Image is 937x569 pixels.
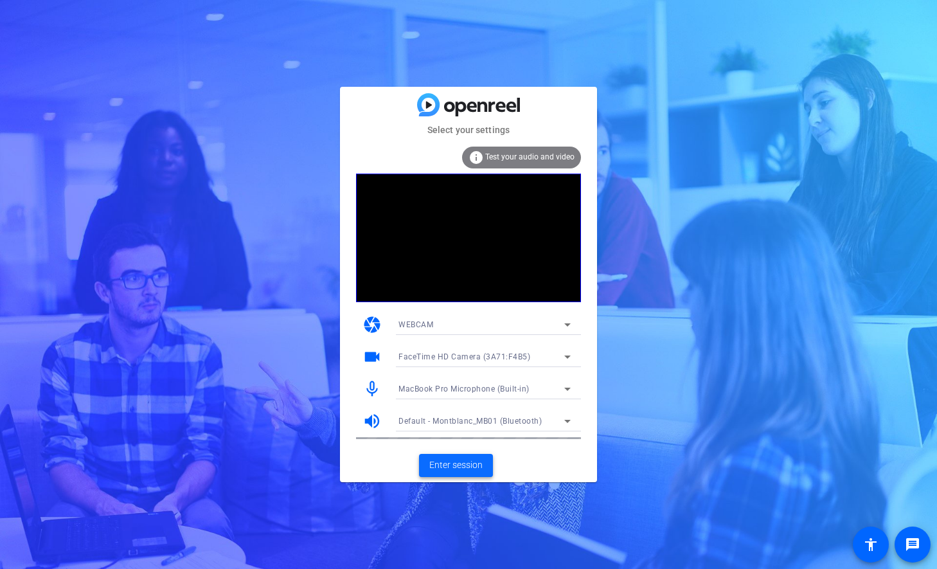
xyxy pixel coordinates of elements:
mat-card-subtitle: Select your settings [340,123,597,137]
button: Enter session [419,454,493,477]
span: Test your audio and video [485,152,575,161]
img: blue-gradient.svg [417,93,520,116]
span: Enter session [429,458,483,472]
mat-icon: videocam [362,347,382,366]
mat-icon: info [469,150,484,165]
span: Default - Montblanc_MB01 (Bluetooth) [398,417,542,426]
span: WEBCAM [398,320,433,329]
mat-icon: message [905,537,920,552]
mat-icon: camera [362,315,382,334]
span: FaceTime HD Camera (3A71:F4B5) [398,352,530,361]
mat-icon: mic_none [362,379,382,399]
mat-icon: volume_up [362,411,382,431]
span: MacBook Pro Microphone (Built-in) [398,384,530,393]
mat-icon: accessibility [863,537,879,552]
